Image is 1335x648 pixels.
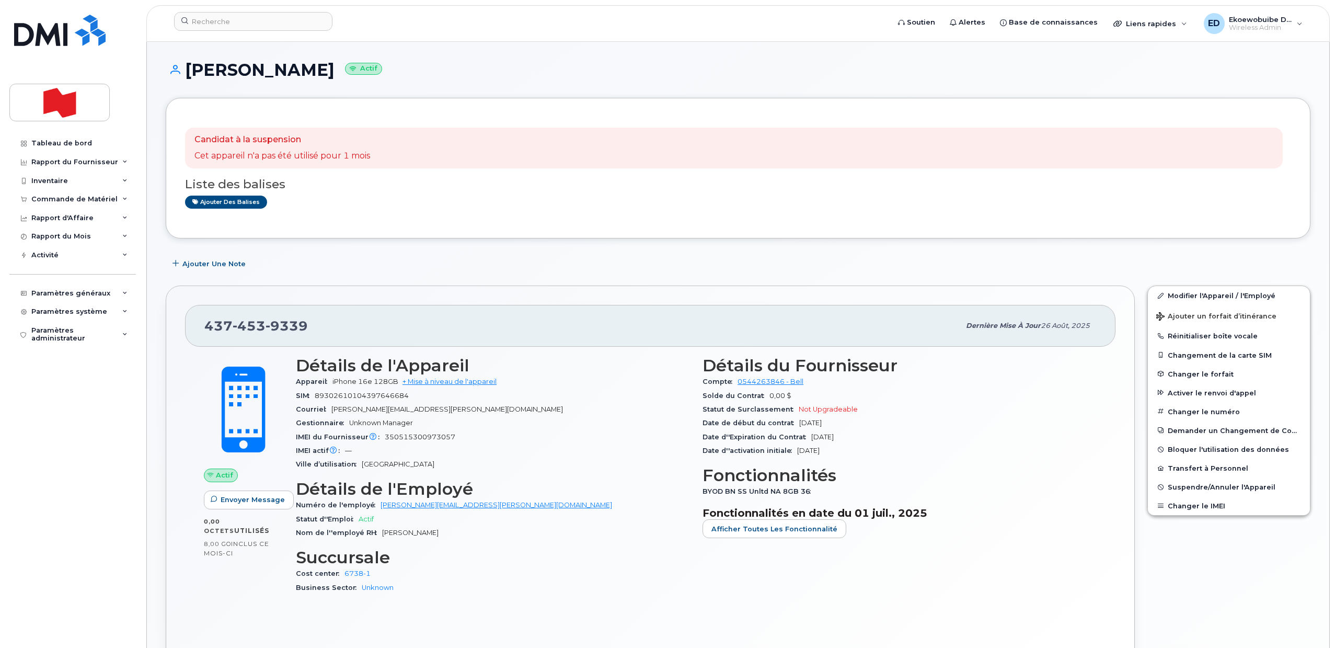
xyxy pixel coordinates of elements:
h3: Liste des balises [185,178,1291,191]
a: 6738-1 [344,570,371,577]
button: Bloquer l'utilisation des données [1148,440,1310,459]
p: Candidat à la suspension [194,134,370,146]
span: Appareil [296,378,332,385]
button: Afficher Toutes les Fonctionnalité [703,519,846,538]
span: Date d''Expiration du Contrat [703,433,811,441]
span: 453 [233,318,266,334]
button: Ajouter un forfait d’itinérance [1148,305,1310,326]
span: Gestionnaire [296,419,349,427]
span: Envoyer Message [221,495,285,505]
span: Not Upgradeable [799,405,858,413]
a: Unknown [362,584,394,592]
span: Changer le forfait [1168,370,1234,378]
span: 0,00 Octets [204,518,234,535]
span: Suspendre/Annuler l'Appareil [1168,483,1275,491]
button: Envoyer Message [204,491,294,509]
span: Activer le renvoi d'appel [1168,389,1256,396]
span: Nom de l''employé RH [296,529,382,537]
span: Date d''activation initiale [703,447,797,454]
h3: Fonctionnalités [703,466,1097,485]
button: Ajouter une Note [166,254,255,273]
span: [PERSON_NAME] [382,529,439,537]
span: utilisés [234,527,269,535]
a: 0544263846 - Bell [738,378,803,385]
span: 350515300973057 [385,433,455,441]
span: Unknown Manager [349,419,413,427]
span: [DATE] [811,433,834,441]
h3: Détails du Fournisseur [703,356,1097,375]
p: Cet appareil n'a pas été utilisé pour 1 mois [194,150,370,162]
span: inclus ce mois-ci [204,540,269,557]
a: [PERSON_NAME][EMAIL_ADDRESS][PERSON_NAME][DOMAIN_NAME] [381,501,612,509]
button: Demander un Changement de Compte [1148,421,1310,440]
a: Modifier l'Appareil / l'Employé [1148,286,1310,305]
span: — [345,447,352,454]
span: 8,00 Go [204,540,231,548]
span: Dernière mise à jour [966,322,1041,329]
span: 0,00 $ [769,392,791,400]
span: Statut de Surclassement [703,405,799,413]
span: [DATE] [799,419,822,427]
span: Actif [359,515,374,523]
span: 437 [204,318,308,334]
a: Ajouter des balises [185,196,267,209]
span: 26 août, 2025 [1041,322,1090,329]
button: Changer le IMEI [1148,496,1310,515]
span: SIM [296,392,315,400]
button: Changer le forfait [1148,365,1310,383]
button: Réinitialiser boîte vocale [1148,326,1310,345]
h3: Détails de l'Appareil [296,356,690,375]
span: IMEI actif [296,447,345,454]
button: Changer le numéro [1148,402,1310,421]
h3: Fonctionnalités en date du 01 juil., 2025 [703,507,1097,519]
h3: Détails de l'Employé [296,480,690,498]
span: Solde du Contrat [703,392,769,400]
button: Transfert à Personnel [1148,459,1310,478]
span: 89302610104397646684 [315,392,409,400]
span: Compte [703,378,738,385]
button: Changement de la carte SIM [1148,346,1310,365]
span: IMEI du Fournisseur [296,433,385,441]
span: [GEOGRAPHIC_DATA] [362,460,434,468]
span: Date de début du contrat [703,419,799,427]
h1: [PERSON_NAME] [166,61,1310,79]
span: Ajouter une Note [182,259,246,269]
span: Statut d''Emploi [296,515,359,523]
span: Business Sector [296,584,362,592]
span: [PERSON_NAME][EMAIL_ADDRESS][PERSON_NAME][DOMAIN_NAME] [331,405,563,413]
span: Actif [216,470,233,480]
a: + Mise à niveau de l'appareil [402,378,497,385]
small: Actif [345,63,382,75]
span: 9339 [266,318,308,334]
span: BYOD BN SS Unltd NA 8GB 36 [703,487,816,495]
span: Ville d’utilisation [296,460,362,468]
span: Afficher Toutes les Fonctionnalité [711,524,837,534]
span: Courriel [296,405,331,413]
button: Suspendre/Annuler l'Appareil [1148,478,1310,496]
span: Numéro de l'employé [296,501,381,509]
span: [DATE] [797,447,820,454]
span: Cost center [296,570,344,577]
button: Activer le renvoi d'appel [1148,383,1310,402]
h3: Succursale [296,548,690,567]
span: iPhone 16e 128GB [332,378,398,385]
span: Ajouter un forfait d’itinérance [1156,312,1276,322]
